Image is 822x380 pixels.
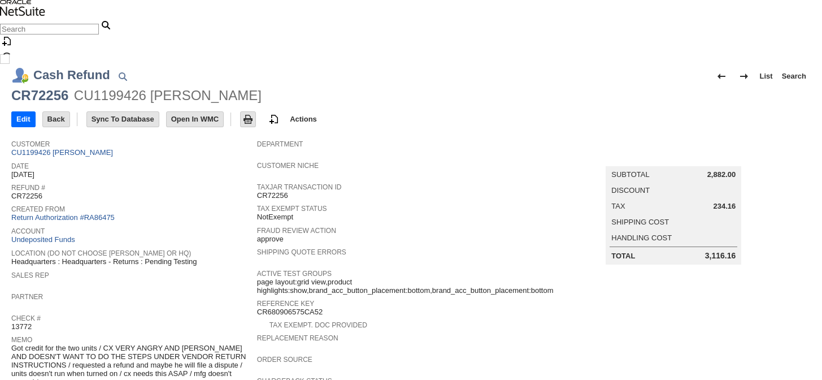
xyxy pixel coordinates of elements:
input: Sync To Database [87,112,159,127]
span: page layout:grid view,product highlights:show,brand_acc_button_placement:bottom,brand_acc_button_... [257,278,554,295]
div: CR72256 [11,87,68,105]
img: Print [241,113,255,126]
input: Open In WMC [167,112,224,127]
a: Replacement reason [257,334,338,342]
a: Fraud Review Action [257,227,336,235]
a: Handling Cost [611,234,672,242]
a: TaxJar Transaction ID [257,183,342,191]
a: List [755,67,777,85]
img: Previous [715,70,728,83]
input: Edit [12,112,35,127]
a: Discount [611,186,650,195]
img: Quick Find [116,70,129,83]
a: Refund # [11,184,45,192]
h1: Cash Refund [33,66,110,84]
a: Created From [11,205,65,213]
a: Return Authorization #RA86475 [11,213,115,222]
span: [DATE] [11,170,34,179]
span: 3,116.16 [705,251,736,261]
a: Subtotal [611,170,649,179]
span: 13772 [11,322,32,331]
span: CR680906575CA52 [257,308,323,317]
span: 2,882.00 [707,170,736,179]
img: Next [737,70,751,83]
img: add-record.svg [267,113,281,126]
a: Search [777,67,811,85]
a: Actions [285,115,321,123]
a: Sales Rep [11,271,49,279]
a: Total [611,252,635,260]
div: CU1199426 [PERSON_NAME] [74,87,262,105]
a: Tax Exempt Status [257,205,327,213]
svg: Search [99,18,112,32]
span: CR72256 [11,192,42,201]
a: Date [11,162,29,170]
input: Back [43,112,69,127]
a: Tax Exempt. Doc Provided [269,321,367,329]
a: Active Test Groups [257,270,332,278]
a: Order Source [257,356,312,364]
span: Headquarters : Headquarters - Returns : Pending Testing [11,257,197,266]
input: Print [241,112,255,127]
span: CR72256 [257,191,288,200]
a: Tax [611,202,625,210]
span: 234.16 [713,202,736,211]
a: Department [257,140,303,148]
a: Partner [11,293,43,301]
a: CU1199426 [PERSON_NAME] [11,148,116,157]
a: Undeposited Funds [11,235,75,244]
a: Check # [11,314,41,322]
a: Account [11,227,45,235]
caption: Summary [606,148,741,166]
a: Customer Niche [257,162,319,170]
span: approve [257,235,284,244]
span: NotExempt [257,213,293,222]
a: Reference Key [257,300,314,308]
a: Shipping Quote Errors [257,248,346,256]
a: Location (Do Not choose [PERSON_NAME] or HQ) [11,249,191,257]
a: Memo [11,336,32,344]
a: Shipping Cost [611,218,669,226]
a: Customer [11,140,50,148]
